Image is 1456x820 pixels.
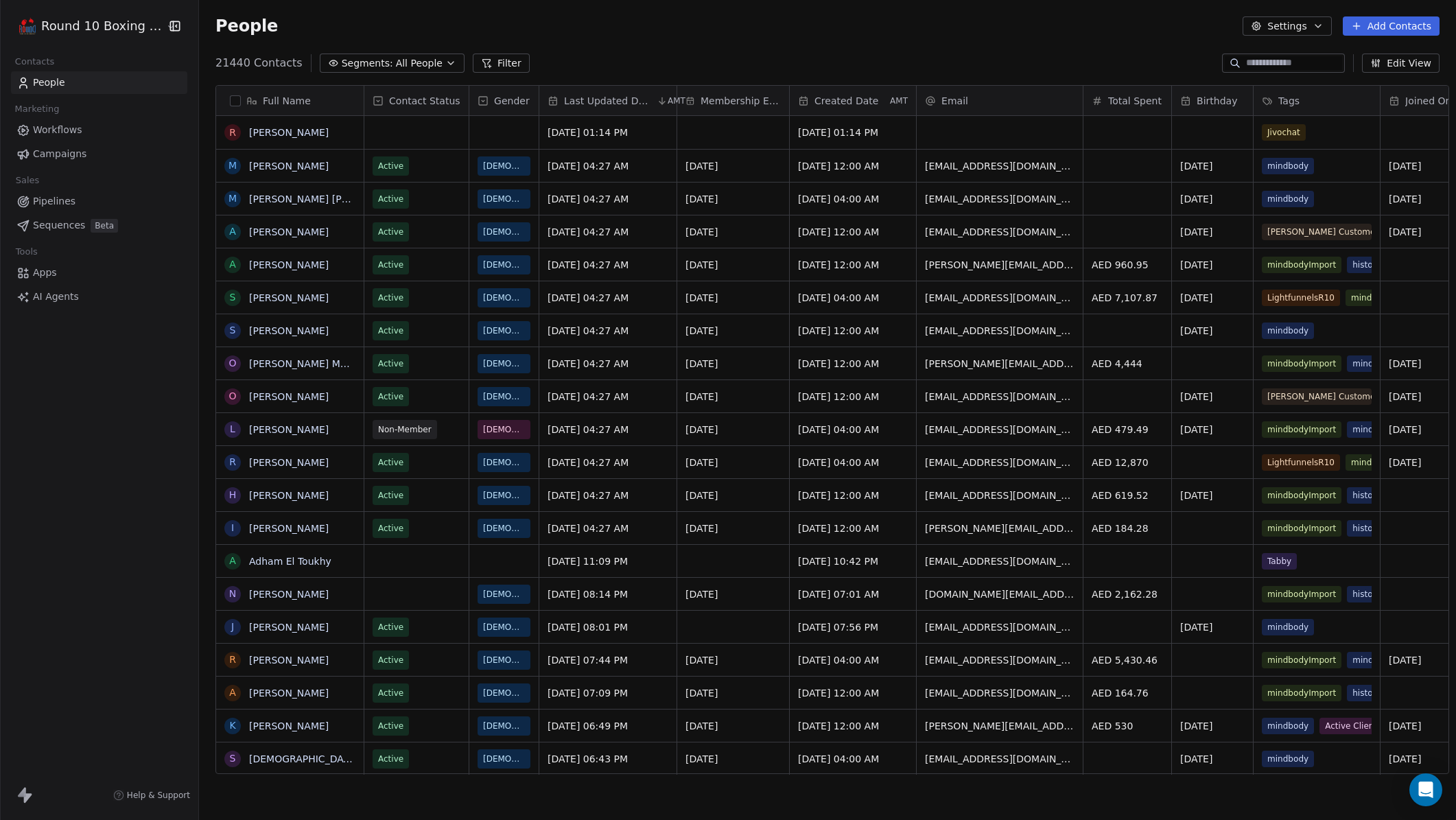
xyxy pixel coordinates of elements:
[798,126,908,139] span: [DATE] 01:14 PM
[33,266,57,280] span: Apps
[249,259,329,270] a: [PERSON_NAME]
[798,357,908,371] span: [DATE] 12:00 AM
[685,686,781,700] span: [DATE]
[249,589,329,600] a: [PERSON_NAME]
[249,161,329,172] a: [PERSON_NAME]
[483,324,525,338] span: [DEMOGRAPHIC_DATA]
[685,225,781,239] span: [DATE]
[685,192,781,206] span: [DATE]
[798,620,908,634] span: [DATE] 07:56 PM
[798,192,908,206] span: [DATE] 04:00 AM
[1092,357,1163,371] span: AED 4,444
[564,94,654,108] span: Last Updated Date
[925,225,1075,239] span: [EMAIL_ADDRESS][DOMAIN_NAME]
[9,99,65,119] span: Marketing
[1347,586,1436,602] span: historicalMBImport
[1180,225,1245,239] span: [DATE]
[1172,86,1253,115] div: Birthday
[215,16,278,36] span: People
[215,55,303,71] span: 21440 Contacts
[113,790,190,801] a: Help & Support
[229,653,236,667] div: R
[483,456,525,469] span: [DEMOGRAPHIC_DATA]
[798,423,908,436] span: [DATE] 04:00 AM
[548,126,668,139] span: [DATE] 01:14 PM
[231,620,234,634] div: J
[249,358,369,369] a: [PERSON_NAME] Molodyi
[1262,421,1341,438] span: mindbodyImport
[1405,94,1451,108] span: Joined On
[229,488,237,502] div: H
[548,653,668,667] span: [DATE] 07:44 PM
[790,86,916,115] div: Created DateAMT
[548,554,668,568] span: [DATE] 11:09 PM
[1262,652,1341,668] span: mindbodyImport
[1262,685,1341,701] span: mindbodyImport
[9,51,60,72] span: Contacts
[1347,421,1399,438] span: mindbody
[11,119,187,141] a: Workflows
[548,258,668,272] span: [DATE] 04:27 AM
[249,194,412,204] a: [PERSON_NAME] [PERSON_NAME]
[1180,423,1245,436] span: [DATE]
[33,218,85,233] span: Sequences
[685,456,781,469] span: [DATE]
[548,719,668,733] span: [DATE] 06:49 PM
[917,86,1083,115] div: Email
[249,457,329,468] a: [PERSON_NAME]
[548,357,668,371] span: [DATE] 04:27 AM
[668,95,685,106] span: AMT
[1092,686,1163,700] span: AED 164.76
[814,94,878,108] span: Created Date
[378,620,403,634] span: Active
[483,686,525,700] span: [DEMOGRAPHIC_DATA]
[798,587,908,601] span: [DATE] 07:01 AM
[798,489,908,502] span: [DATE] 12:00 AM
[548,489,668,502] span: [DATE] 04:27 AM
[548,291,668,305] span: [DATE] 04:27 AM
[483,653,525,667] span: [DEMOGRAPHIC_DATA]
[798,159,908,173] span: [DATE] 12:00 AM
[798,686,908,700] span: [DATE] 12:00 AM
[11,261,187,284] a: Apps
[548,225,668,239] span: [DATE] 04:27 AM
[1347,685,1436,701] span: historicalMBImport
[548,752,668,766] span: [DATE] 06:43 PM
[925,719,1075,733] span: [PERSON_NAME][EMAIL_ADDRESS][PERSON_NAME][DOMAIN_NAME]
[378,686,403,700] span: Active
[685,653,781,667] span: [DATE]
[548,620,668,634] span: [DATE] 08:01 PM
[1362,54,1440,73] button: Edit View
[1180,258,1245,272] span: [DATE]
[10,170,45,191] span: Sales
[1347,257,1436,273] span: historicalMBImport
[1347,355,1399,372] span: mindbody
[685,390,781,403] span: [DATE]
[1092,653,1163,667] span: AED 5,430.46
[378,423,432,436] span: Non-Member
[1180,324,1245,338] span: [DATE]
[1409,773,1442,806] div: Open Intercom Messenger
[685,752,781,766] span: [DATE]
[378,752,403,766] span: Active
[548,587,668,601] span: [DATE] 08:14 PM
[11,71,187,94] a: People
[1262,586,1341,602] span: mindbodyImport
[798,653,908,667] span: [DATE] 04:00 AM
[548,324,668,338] span: [DATE] 04:27 AM
[229,126,236,140] div: R
[548,192,668,206] span: [DATE] 04:27 AM
[483,587,525,601] span: [DEMOGRAPHIC_DATA]
[685,291,781,305] span: [DATE]
[798,522,908,535] span: [DATE] 12:00 AM
[1180,192,1245,206] span: [DATE]
[378,456,403,469] span: Active
[378,324,403,338] span: Active
[249,226,329,237] a: [PERSON_NAME]
[925,522,1075,535] span: [PERSON_NAME][EMAIL_ADDRESS][DOMAIN_NAME]
[396,56,443,71] span: All People
[1262,388,1372,405] span: [PERSON_NAME] Customers
[378,357,403,371] span: Active
[941,94,968,108] span: Email
[1092,258,1163,272] span: AED 960.95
